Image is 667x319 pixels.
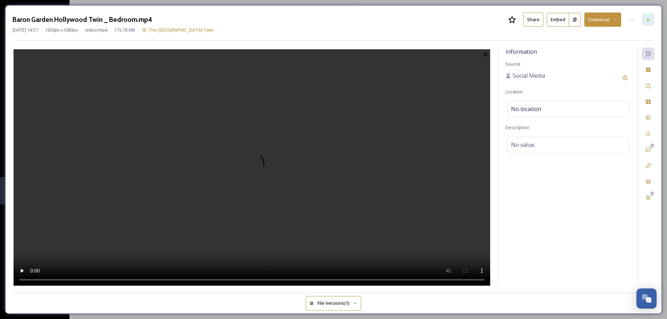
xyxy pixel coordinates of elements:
span: Information [505,48,537,56]
button: Open Chat [636,288,657,309]
div: 0 [650,143,654,148]
span: Description [505,124,529,131]
h3: Baron Garden Hollywood Twin _ Bedroom.mp4 [13,15,152,25]
span: No value. [511,141,535,149]
span: Source [505,61,520,67]
span: Social Media [513,72,545,80]
span: 115.76 MB [114,27,135,33]
button: File Versions(1) [306,296,361,310]
button: Share [523,12,543,27]
span: 1920 px x 1080 px [45,27,78,33]
span: The [GEOGRAPHIC_DATA] Twin [148,27,214,33]
span: No location [511,105,541,113]
span: Location [505,89,523,95]
button: Embed [547,13,569,27]
button: Download [584,12,621,27]
span: video/mp4 [85,27,107,33]
div: 0 [650,191,654,196]
span: [DATE] 14:57 [13,27,38,33]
